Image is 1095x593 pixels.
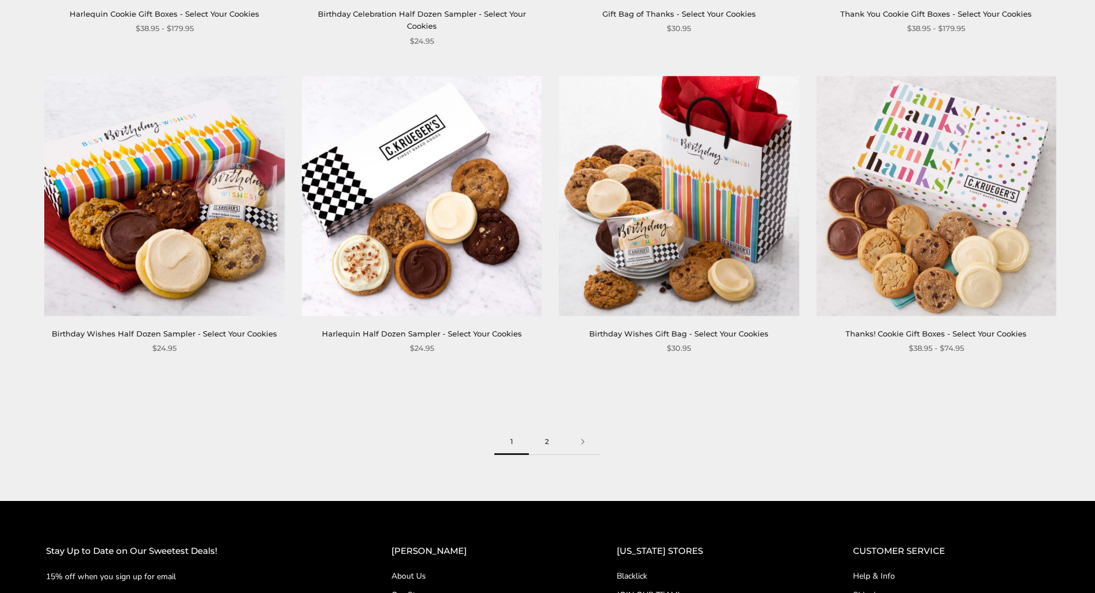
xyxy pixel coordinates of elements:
[565,429,601,455] a: Next page
[559,76,799,316] img: Birthday Wishes Gift Bag - Select Your Cookies
[46,570,345,583] p: 15% off when you sign up for email
[322,329,522,338] a: Harlequin Half Dozen Sampler - Select Your Cookies
[70,9,259,18] a: Harlequin Cookie Gift Boxes - Select Your Cookies
[816,76,1056,316] img: Thanks! Cookie Gift Boxes - Select Your Cookies
[410,35,434,47] span: $24.95
[617,544,807,558] h2: [US_STATE] STORES
[136,22,194,35] span: $38.95 - $179.95
[853,544,1049,558] h2: CUSTOMER SERVICE
[152,342,176,354] span: $24.95
[846,329,1027,338] a: Thanks! Cookie Gift Boxes - Select Your Cookies
[46,544,345,558] h2: Stay Up to Date on Our Sweetest Deals!
[907,22,965,35] span: $38.95 - $179.95
[617,570,807,582] a: Blacklick
[494,429,529,455] span: 1
[52,329,277,338] a: Birthday Wishes Half Dozen Sampler - Select Your Cookies
[529,429,565,455] a: 2
[667,342,691,354] span: $30.95
[840,9,1032,18] a: Thank You Cookie Gift Boxes - Select Your Cookies
[410,342,434,354] span: $24.95
[853,570,1049,582] a: Help & Info
[589,329,769,338] a: Birthday Wishes Gift Bag - Select Your Cookies
[391,544,571,558] h2: [PERSON_NAME]
[391,570,571,582] a: About Us
[302,76,541,316] img: Harlequin Half Dozen Sampler - Select Your Cookies
[909,342,964,354] span: $38.95 - $74.95
[318,9,526,30] a: Birthday Celebration Half Dozen Sampler - Select Your Cookies
[45,76,285,316] img: Birthday Wishes Half Dozen Sampler - Select Your Cookies
[667,22,691,35] span: $30.95
[602,9,756,18] a: Gift Bag of Thanks - Select Your Cookies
